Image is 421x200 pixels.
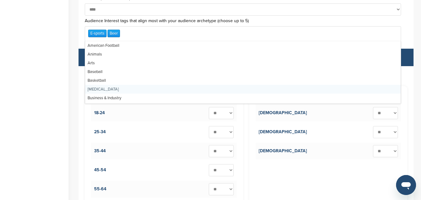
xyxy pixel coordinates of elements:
[259,148,307,154] div: [DEMOGRAPHIC_DATA]
[94,148,106,154] div: 35-44
[85,67,401,76] div: Baseball
[85,41,401,50] div: American Football
[259,110,307,116] div: [DEMOGRAPHIC_DATA]
[94,167,106,173] div: 45-54
[85,50,401,59] div: Animals
[85,102,401,111] div: Cars
[108,30,120,37] div: Beer
[94,129,106,135] div: 25-34
[88,30,107,37] div: E-sports
[259,129,307,135] div: [DEMOGRAPHIC_DATA]
[85,76,401,85] div: Basketball
[85,59,401,67] div: Arts
[94,110,105,116] div: 18-24
[94,186,106,193] div: 55-64
[85,94,401,102] div: Business & Industry
[396,175,416,195] iframe: Button to launch messaging window
[85,19,407,23] label: Audience Interest tags that align most with your audience archetype (choose up to 5)
[85,85,401,94] div: [MEDICAL_DATA]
